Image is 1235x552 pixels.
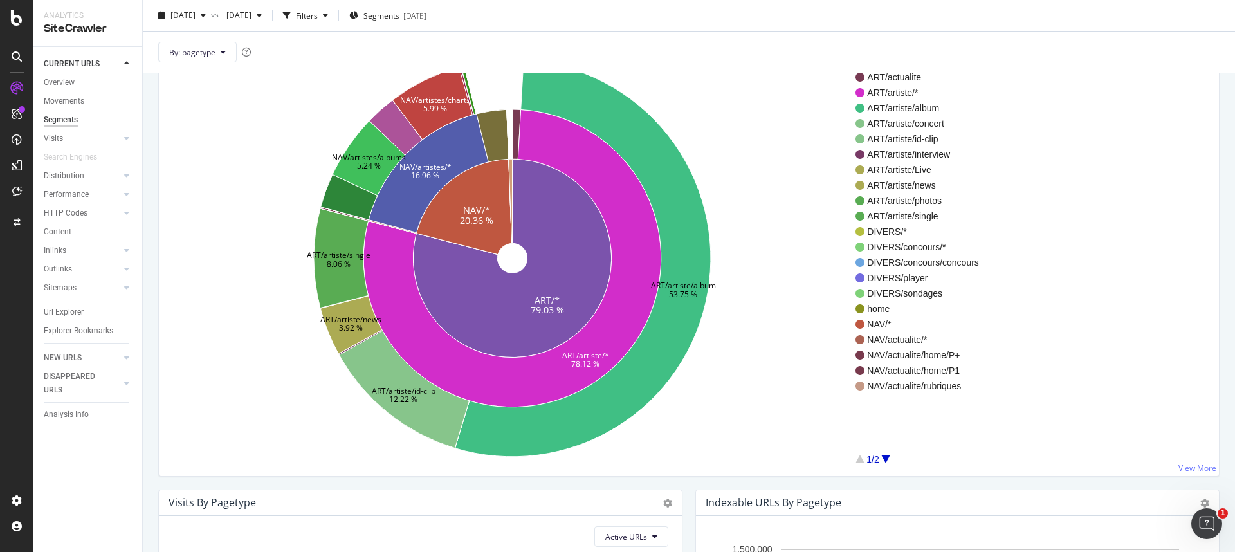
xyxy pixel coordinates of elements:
[357,160,381,171] text: 5.24 %
[372,385,435,396] text: ART/artiste/id-clip
[44,351,82,365] div: NEW URLS
[867,117,979,130] span: ART/artiste/concert
[44,113,78,127] div: Segments
[221,10,252,21] span: 2025 Jul. 13th
[867,256,979,269] span: DIVERS/concours/concours
[44,244,66,257] div: Inlinks
[1200,499,1209,508] i: Options
[44,225,133,239] a: Content
[44,281,77,295] div: Sitemaps
[867,364,979,377] span: NAV/actualite/home/P1
[651,280,716,291] text: ART/artiste/album
[44,21,132,36] div: SiteCrawler
[44,370,109,397] div: DISAPPEARED URLS
[278,5,333,26] button: Filters
[44,169,84,183] div: Distribution
[44,95,84,108] div: Movements
[44,207,87,220] div: HTTP Codes
[344,5,432,26] button: Segments[DATE]
[867,380,979,392] span: NAV/actualite/rubriques
[866,453,879,466] div: 1/2
[44,408,133,421] a: Analysis Info
[44,225,71,239] div: Content
[44,57,120,71] a: CURRENT URLS
[44,324,113,338] div: Explorer Bookmarks
[867,179,979,192] span: ART/artiste/news
[153,5,211,26] button: [DATE]
[867,148,979,161] span: ART/artiste/interview
[867,271,979,284] span: DIVERS/player
[44,262,72,276] div: Outlinks
[867,163,979,176] span: ART/artiste/Live
[44,188,89,201] div: Performance
[1178,463,1216,474] a: View More
[867,349,979,362] span: NAV/actualite/home/P+
[44,95,133,108] a: Movements
[867,241,979,253] span: DIVERS/concours/*
[44,188,120,201] a: Performance
[867,71,979,84] span: ART/actualite
[296,10,318,21] div: Filters
[389,394,417,405] text: 12.22 %
[867,225,979,238] span: DIVERS/*
[867,194,979,207] span: ART/artiste/photos
[44,151,110,164] a: Search Engines
[44,281,120,295] a: Sitemaps
[867,318,979,331] span: NAV/*
[307,250,370,261] text: ART/artiste/single
[44,324,133,338] a: Explorer Bookmarks
[403,10,426,21] div: [DATE]
[399,161,452,172] text: NAV/artistes/*
[44,244,120,257] a: Inlinks
[400,94,470,105] text: NAV/artistes/charts
[867,302,979,315] span: home
[44,370,120,397] a: DISAPPEARED URLS
[44,76,75,89] div: Overview
[44,10,132,21] div: Analytics
[867,210,979,223] span: ART/artiste/single
[169,494,256,511] h4: Visits by pagetype
[44,169,120,183] a: Distribution
[1218,508,1228,519] span: 1
[44,408,89,421] div: Analysis Info
[44,132,63,145] div: Visits
[158,42,237,62] button: By: pagetype
[571,358,599,369] text: 78.12 %
[44,113,133,127] a: Segments
[44,306,84,319] div: Url Explorer
[706,494,841,511] h4: Indexable URLs by pagetype
[44,306,133,319] a: Url Explorer
[339,322,363,333] text: 3.92 %
[363,10,399,21] span: Segments
[221,5,267,26] button: [DATE]
[867,333,979,346] span: NAV/actualite/*
[44,151,97,164] div: Search Engines
[867,86,979,99] span: ART/artiste/*
[320,314,381,325] text: ART/artiste/news
[1191,508,1222,539] iframe: Intercom live chat
[463,204,490,216] text: NAV/*
[44,207,120,220] a: HTTP Codes
[44,76,133,89] a: Overview
[211,8,221,19] span: vs
[535,293,560,306] text: ART/*
[562,350,609,361] text: ART/artiste/*
[44,351,120,365] a: NEW URLS
[867,102,979,115] span: ART/artiste/album
[605,531,647,542] span: Active URLs
[170,10,196,21] span: 2025 Sep. 12th
[169,46,215,57] span: By: pagetype
[867,133,979,145] span: ART/artiste/id-clip
[44,132,120,145] a: Visits
[412,170,440,181] text: 16.96 %
[44,57,100,71] div: CURRENT URLS
[332,152,406,163] text: NAV/artistes/albums
[867,287,979,300] span: DIVERS/sondages
[594,526,668,547] button: Active URLs
[531,304,564,316] text: 79.03 %
[663,499,672,508] i: Options
[669,288,697,299] text: 53.75 %
[423,103,447,114] text: 5.99 %
[44,262,120,276] a: Outlinks
[460,214,493,226] text: 20.36 %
